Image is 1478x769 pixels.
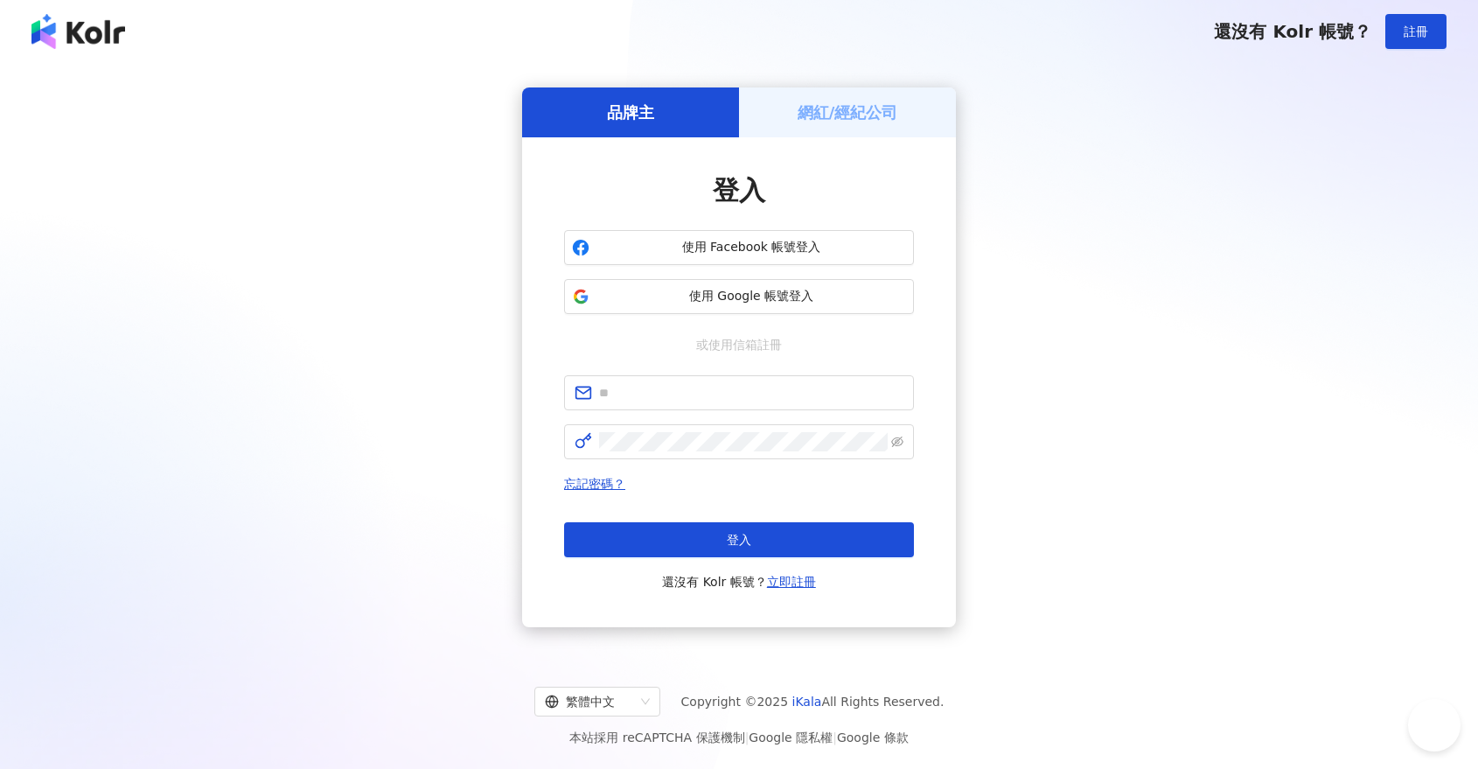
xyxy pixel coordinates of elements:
span: 或使用信箱註冊 [684,335,794,354]
span: | [745,731,749,745]
button: 登入 [564,522,914,557]
span: eye-invisible [891,436,903,448]
a: Google 條款 [837,731,909,745]
span: 註冊 [1404,24,1428,38]
span: 本站採用 reCAPTCHA 保護機制 [569,727,908,748]
a: 立即註冊 [767,575,816,589]
button: 使用 Google 帳號登入 [564,279,914,314]
button: 註冊 [1385,14,1447,49]
h5: 網紅/經紀公司 [798,101,898,123]
span: Copyright © 2025 All Rights Reserved. [681,691,945,712]
span: 還沒有 Kolr 帳號？ [1214,21,1371,42]
span: 還沒有 Kolr 帳號？ [662,571,816,592]
span: 登入 [713,175,765,206]
a: 忘記密碼？ [564,477,625,491]
span: 使用 Google 帳號登入 [596,288,906,305]
a: iKala [792,695,822,709]
span: 使用 Facebook 帳號登入 [596,239,906,256]
h5: 品牌主 [607,101,654,123]
iframe: Help Scout Beacon - Open [1408,699,1461,752]
button: 使用 Facebook 帳號登入 [564,230,914,265]
img: logo [31,14,125,49]
span: 登入 [727,533,751,547]
div: 繁體中文 [545,688,634,716]
span: | [833,731,837,745]
a: Google 隱私權 [749,731,833,745]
